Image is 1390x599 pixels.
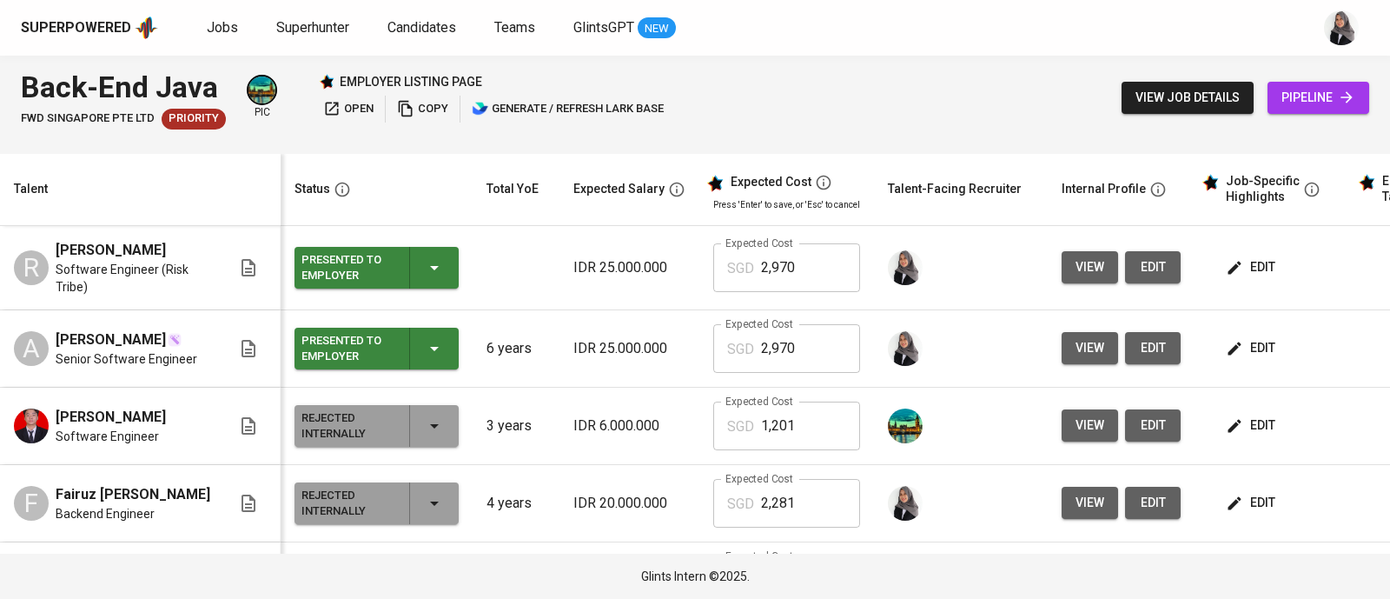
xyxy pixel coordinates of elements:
img: lark [472,100,489,117]
p: IDR 25.000.000 [573,338,685,359]
img: glints_star.svg [706,175,724,192]
div: Presented to Employer [301,329,395,368]
span: GlintsGPT [573,19,634,36]
img: glints_star.svg [1358,174,1375,191]
img: a5d44b89-0c59-4c54-99d0-a63b29d42bd3.jpg [888,409,923,443]
button: open [319,96,378,123]
span: edit [1139,492,1167,514]
span: view job details [1135,87,1240,109]
span: edit [1139,337,1167,359]
img: Venansius Mario Tando [14,409,49,443]
button: edit [1125,487,1181,519]
button: edit [1222,409,1282,442]
img: a5d44b89-0c59-4c54-99d0-a63b29d42bd3.jpg [248,77,275,103]
button: Presented to Employer [295,247,459,289]
span: view [1076,492,1104,514]
p: SGD [727,416,754,437]
span: view [1076,415,1104,436]
a: Candidates [387,17,460,39]
button: view [1062,332,1118,364]
img: Glints Star [319,74,334,90]
a: GlintsGPT NEW [573,17,676,39]
button: edit [1125,409,1181,442]
p: SGD [727,339,754,360]
div: Talent-Facing Recruiter [888,178,1022,200]
button: copy [393,96,453,123]
p: Press 'Enter' to save, or 'Esc' to cancel [713,198,860,211]
span: Software Engineer [56,428,159,445]
div: Expected Cost [731,175,811,190]
div: Presented to Employer [301,249,395,287]
p: IDR 6.000.000 [573,416,685,436]
span: NEW [638,20,676,37]
div: Expected Salary [573,178,665,200]
button: edit [1222,332,1282,364]
div: Back-End Java [21,66,226,109]
button: Rejected Internally [295,483,459,524]
span: view [1076,256,1104,278]
p: employer listing page [340,73,482,90]
button: view [1062,487,1118,519]
div: Talent [14,178,48,200]
button: view [1062,251,1118,283]
span: Senior Software Engineer [56,350,197,368]
a: Superpoweredapp logo [21,15,158,41]
span: Candidates [387,19,456,36]
button: edit [1125,332,1181,364]
a: Teams [494,17,539,39]
button: Rejected Internally [295,405,459,447]
div: A [14,331,49,366]
p: SGD [727,258,754,279]
img: magic_wand.svg [168,333,182,347]
span: FWD Singapore Pte Ltd [21,110,155,127]
button: edit [1125,251,1181,283]
span: edit [1229,492,1275,514]
div: Superpowered [21,18,131,38]
span: Jobs [207,19,238,36]
div: Status [295,178,330,200]
span: edit [1139,415,1167,436]
p: 6 years [486,338,546,359]
img: sinta.windasari@glints.com [888,331,923,366]
span: [PERSON_NAME] [56,240,166,261]
span: Teams [494,19,535,36]
button: view job details [1122,82,1254,114]
div: Internal Profile [1062,178,1146,200]
button: lark generate / refresh lark base [467,96,668,123]
span: edit [1139,256,1167,278]
img: sinta.windasari@glints.com [888,486,923,521]
span: generate / refresh lark base [472,99,664,119]
p: IDR 25.000.000 [573,257,685,278]
span: Software Engineer (Risk Tribe) [56,261,210,296]
span: Superhunter [276,19,349,36]
div: New Job received from Demand Team [162,109,226,130]
p: IDR 20.000.000 [573,493,685,514]
span: Fairuz [PERSON_NAME] [56,484,210,505]
button: view [1062,409,1118,442]
img: glints_star.svg [1201,174,1219,191]
a: Superhunter [276,17,353,39]
div: Total YoE [486,178,539,200]
div: F [14,486,49,521]
div: Rejected Internally [301,407,395,445]
p: SGD [727,494,754,515]
span: edit [1229,256,1275,278]
img: sinta.windasari@glints.com [888,250,923,285]
span: view [1076,337,1104,359]
span: Backend Engineer [56,505,155,522]
div: Rejected Internally [301,484,395,522]
div: R [14,250,49,285]
div: Job-Specific Highlights [1226,174,1300,204]
span: [PERSON_NAME] [56,329,166,350]
span: [PERSON_NAME] [56,407,166,428]
a: Jobs [207,17,242,39]
span: edit [1229,337,1275,359]
img: sinta.windasari@glints.com [1324,10,1359,45]
img: app logo [135,15,158,41]
p: 4 years [486,493,546,514]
